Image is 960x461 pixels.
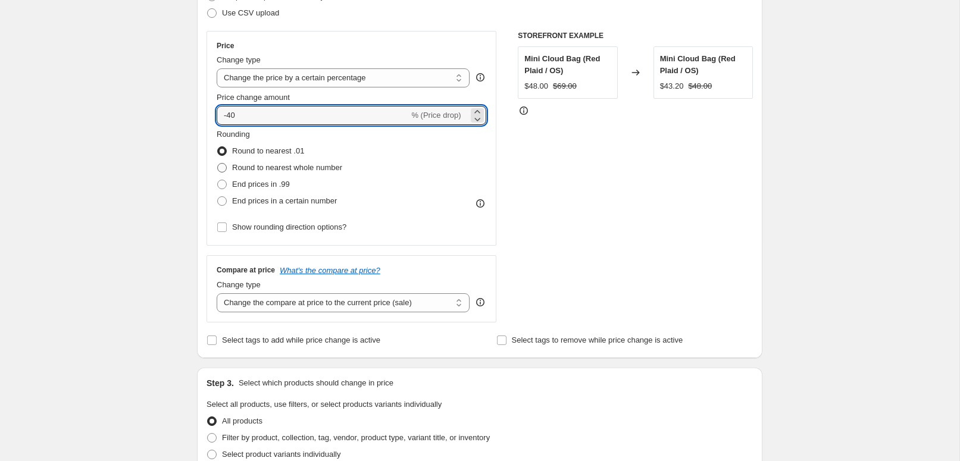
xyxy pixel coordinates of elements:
[232,146,304,155] span: Round to nearest .01
[222,335,380,344] span: Select tags to add while price change is active
[411,111,461,120] span: % (Price drop)
[217,55,261,64] span: Change type
[217,106,409,125] input: -15
[474,296,486,308] div: help
[474,71,486,83] div: help
[207,377,234,389] h2: Step 3.
[553,80,577,92] strike: $69.00
[660,80,684,92] div: $43.20
[217,41,234,51] h3: Price
[524,54,600,75] span: Mini Cloud Bag (Red Plaid / OS)
[222,416,262,425] span: All products
[239,377,393,389] p: Select which products should change in price
[280,266,380,275] button: What's the compare at price?
[207,400,442,409] span: Select all products, use filters, or select products variants individually
[688,80,712,92] strike: $48.00
[512,335,683,344] span: Select tags to remove while price change is active
[232,222,346,231] span: Show rounding direction options?
[222,450,340,459] span: Select product variants individually
[222,8,279,17] span: Use CSV upload
[518,31,753,40] h6: STOREFRONT EXAMPLE
[660,54,736,75] span: Mini Cloud Bag (Red Plaid / OS)
[524,80,548,92] div: $48.00
[217,130,250,139] span: Rounding
[217,265,275,275] h3: Compare at price
[217,280,261,289] span: Change type
[232,180,290,189] span: End prices in .99
[232,163,342,172] span: Round to nearest whole number
[217,93,290,102] span: Price change amount
[222,433,490,442] span: Filter by product, collection, tag, vendor, product type, variant title, or inventory
[232,196,337,205] span: End prices in a certain number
